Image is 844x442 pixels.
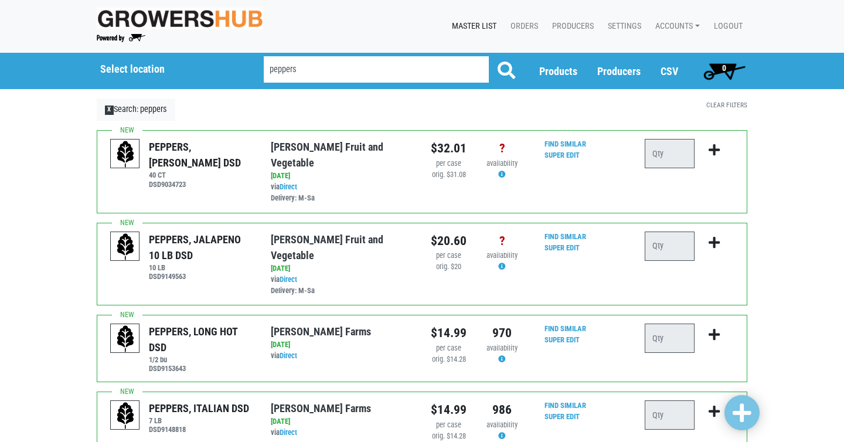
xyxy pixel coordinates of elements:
div: per case [431,420,467,431]
a: Direct [280,275,297,284]
span: availability [486,251,518,260]
div: via [271,274,413,297]
h6: DSD9149563 [149,272,253,281]
img: Powered by Big Wheelbarrow [97,34,145,42]
div: orig. $14.28 [431,354,467,365]
img: placeholder-variety-43d6402dacf2d531de610a020419775a.svg [111,140,140,169]
a: Settings [598,15,646,38]
div: PEPPERS, JALAPENO 10 LB DSD [149,232,253,263]
div: [DATE] [271,339,413,351]
div: 986 [484,400,520,419]
div: ? [484,232,520,250]
a: Master List [443,15,501,38]
a: 0 [698,59,750,83]
div: via [271,427,413,438]
a: Logout [705,15,747,38]
div: $20.60 [431,232,467,250]
div: per case [431,343,467,354]
a: Super Edit [544,151,580,159]
h6: 7 LB [149,416,249,425]
a: Clear Filters [706,101,747,109]
div: Delivery: M-Sa [271,193,413,204]
a: Find Similar [544,401,586,410]
h5: Select location [100,63,234,76]
a: Super Edit [544,412,580,421]
div: orig. $20 [431,261,467,273]
span: availability [486,159,518,168]
div: via [271,351,413,362]
input: Search by Product, Producer etc. [264,56,489,83]
a: Find Similar [544,324,586,333]
div: PEPPERS, LONG HOT DSD [149,324,253,355]
div: ? [484,139,520,158]
h6: 10 LB [149,263,253,272]
div: per case [431,158,467,169]
div: 970 [484,324,520,342]
div: PEPPERS, [PERSON_NAME] DSD [149,139,253,171]
div: $14.99 [431,400,467,419]
div: per case [431,250,467,261]
a: [PERSON_NAME] Farms [271,325,371,338]
div: orig. $31.08 [431,169,467,181]
div: $14.99 [431,324,467,342]
h6: 1/2 bu [149,355,253,364]
h6: 40 CT [149,171,253,179]
a: Find Similar [544,232,586,241]
div: [DATE] [271,416,413,427]
input: Qty [645,139,695,168]
a: CSV [661,65,678,77]
h6: DSD9148818 [149,425,249,434]
input: Qty [645,232,695,261]
a: Super Edit [544,335,580,344]
a: Producers [597,65,641,77]
a: Direct [280,182,297,191]
img: placeholder-variety-43d6402dacf2d531de610a020419775a.svg [111,324,140,353]
h6: DSD9153643 [149,364,253,373]
input: Qty [645,400,695,430]
span: 0 [722,63,726,73]
img: placeholder-variety-43d6402dacf2d531de610a020419775a.svg [111,232,140,261]
a: [PERSON_NAME] Farms [271,402,371,414]
img: original-fc7597fdc6adbb9d0e2ae620e786d1a2.jpg [97,8,263,29]
div: Delivery: M-Sa [271,285,413,297]
a: Accounts [646,15,705,38]
input: Qty [645,324,695,353]
a: Orders [501,15,543,38]
div: orig. $14.28 [431,431,467,442]
a: Direct [280,428,297,437]
a: Direct [280,351,297,360]
span: X [105,106,114,115]
a: Producers [543,15,598,38]
div: $32.01 [431,139,467,158]
div: [DATE] [271,263,413,274]
a: Find Similar [544,140,586,148]
div: via [271,182,413,204]
a: [PERSON_NAME] Fruit and Vegetable [271,141,383,169]
a: Products [539,65,577,77]
div: PEPPERS, ITALIAN DSD [149,400,249,416]
a: [PERSON_NAME] Fruit and Vegetable [271,233,383,261]
a: XSearch: peppers [97,98,175,121]
h6: DSD9034723 [149,180,253,189]
img: placeholder-variety-43d6402dacf2d531de610a020419775a.svg [111,401,140,430]
div: [DATE] [271,171,413,182]
a: Super Edit [544,243,580,252]
span: availability [486,344,518,352]
span: availability [486,420,518,429]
